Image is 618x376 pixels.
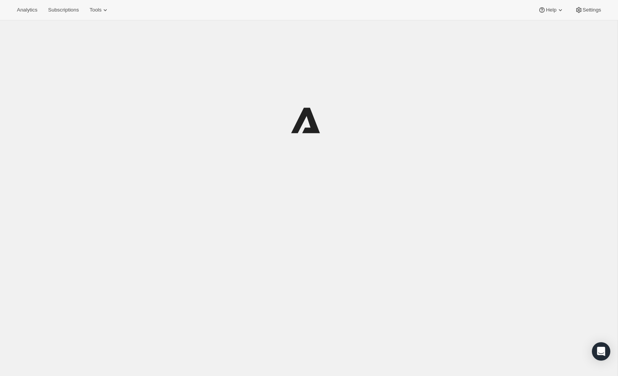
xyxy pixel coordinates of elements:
span: Tools [89,7,101,13]
button: Settings [570,5,606,15]
span: Analytics [17,7,37,13]
span: Help [546,7,556,13]
button: Analytics [12,5,42,15]
button: Help [534,5,568,15]
button: Subscriptions [43,5,83,15]
span: Subscriptions [48,7,79,13]
button: Tools [85,5,114,15]
span: Settings [583,7,601,13]
div: Open Intercom Messenger [592,342,610,361]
